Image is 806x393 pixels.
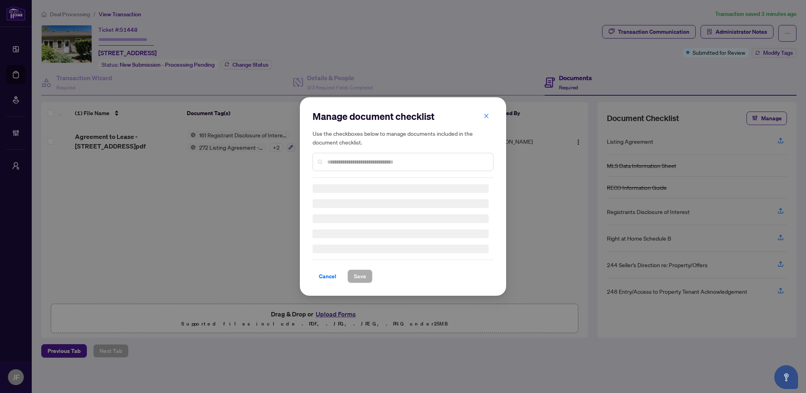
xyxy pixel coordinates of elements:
[484,113,489,119] span: close
[313,110,493,123] h2: Manage document checklist
[774,365,798,389] button: Open asap
[313,270,343,283] button: Cancel
[347,270,372,283] button: Save
[319,270,336,283] span: Cancel
[313,129,493,146] h5: Use the checkboxes below to manage documents included in the document checklist.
